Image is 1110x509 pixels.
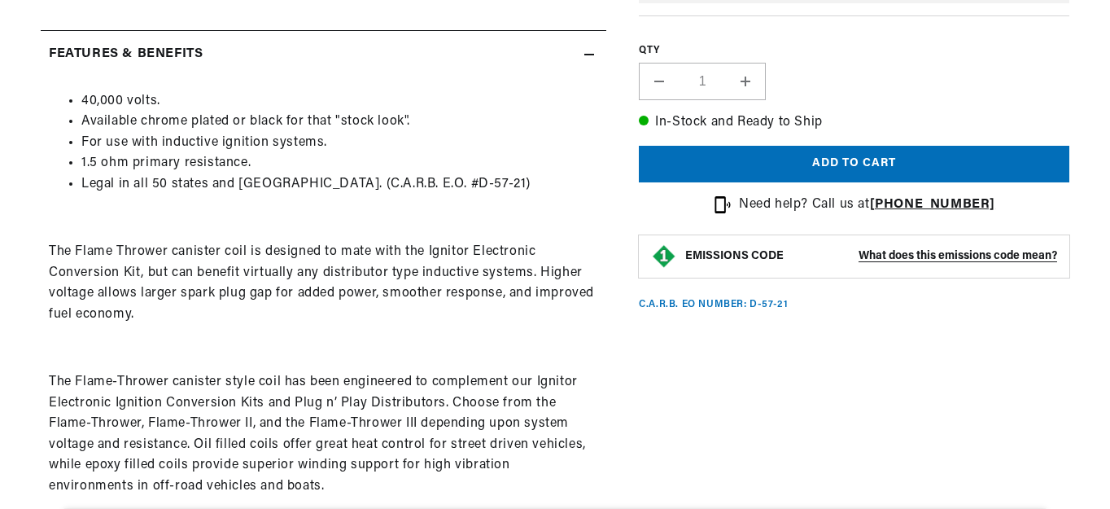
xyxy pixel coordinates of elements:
p: Need help? Call us at [739,195,995,216]
p: In-Stock and Ready to Ship [639,112,1069,134]
img: Emissions code [651,244,677,270]
li: 40,000 volts. [81,91,598,112]
p: C.A.R.B. EO Number: D-57-21 [639,298,788,312]
p: The Flame-Thrower canister style coil has been engineered to complement our Ignitor Electronic Ig... [49,372,598,498]
li: 1.5 ohm primary resistance. [81,153,598,174]
li: For use with inductive ignition systems. [81,133,598,154]
summary: Features & Benefits [41,31,606,78]
a: [PHONE_NUMBER] [870,198,995,211]
li: Available chrome plated or black for that "stock look". [81,112,598,133]
button: Add to cart [639,146,1069,182]
strong: What does this emissions code mean? [859,250,1057,262]
h2: Features & Benefits [49,44,203,65]
p: The Flame Thrower canister coil is designed to mate with the Ignitor Electronic Conversion Kit, b... [49,242,598,325]
label: QTY [639,44,1069,58]
button: EMISSIONS CODEWhat does this emissions code mean? [685,249,1057,264]
strong: EMISSIONS CODE [685,250,784,262]
li: Legal in all 50 states and [GEOGRAPHIC_DATA]. (C.A.R.B. E.O. #D-57-21) [81,174,598,195]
